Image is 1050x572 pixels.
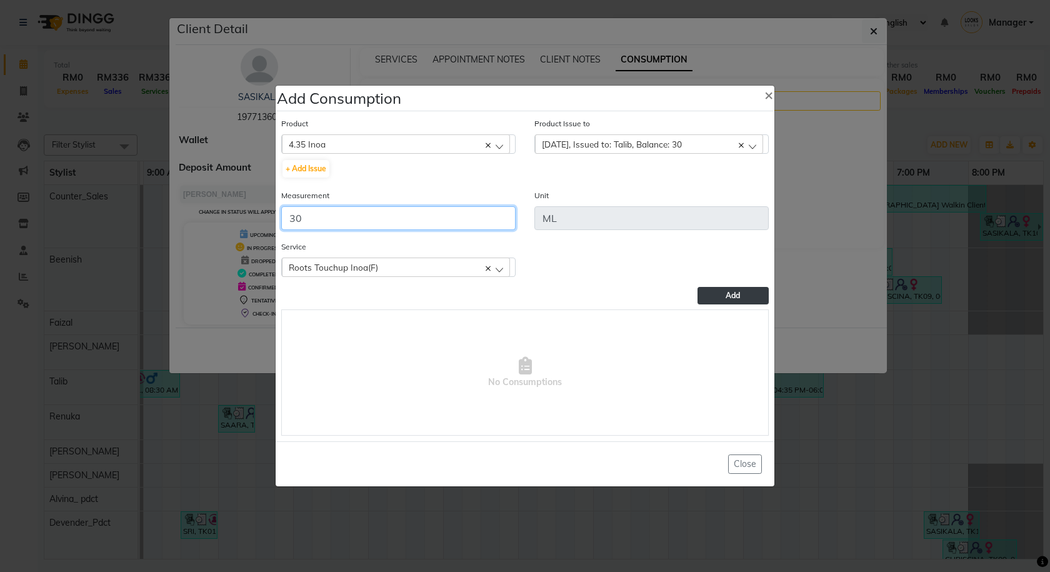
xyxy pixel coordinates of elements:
[281,241,306,253] label: Service
[281,118,308,129] label: Product
[697,287,769,304] button: Add
[282,310,768,435] span: No Consumptions
[542,139,682,149] span: [DATE], Issued to: Talib, Balance: 30
[281,190,329,201] label: Measurement
[289,139,326,149] span: 4.35 Inoa
[726,291,740,300] span: Add
[277,87,401,109] h4: Add Consumption
[534,190,549,201] label: Unit
[754,77,783,112] button: Close
[289,262,378,273] span: Roots Touchup Inoa(F)
[534,118,590,129] label: Product Issue to
[282,160,329,178] button: + Add Issue
[728,454,762,474] button: Close
[764,85,773,104] span: ×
